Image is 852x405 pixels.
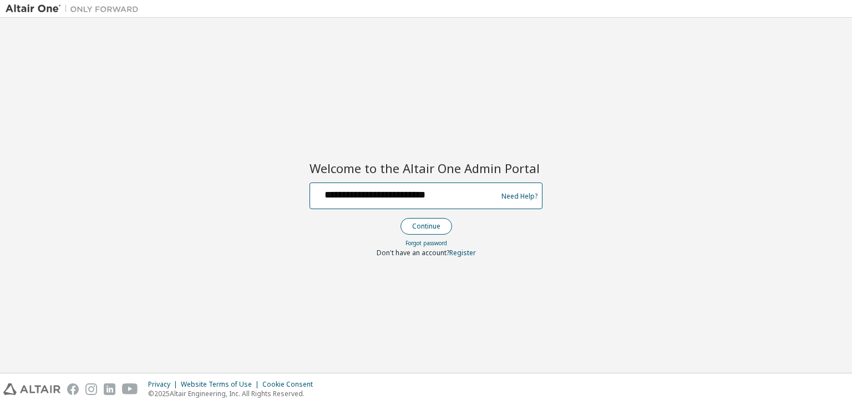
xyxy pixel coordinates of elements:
img: facebook.svg [67,383,79,395]
img: Altair One [6,3,144,14]
button: Continue [400,218,452,235]
div: Privacy [148,380,181,389]
div: Website Terms of Use [181,380,262,389]
img: instagram.svg [85,383,97,395]
a: Register [449,248,476,257]
h2: Welcome to the Altair One Admin Portal [310,160,542,176]
p: © 2025 Altair Engineering, Inc. All Rights Reserved. [148,389,319,398]
span: Don't have an account? [377,248,449,257]
img: linkedin.svg [104,383,115,395]
a: Forgot password [405,239,447,247]
img: youtube.svg [122,383,138,395]
img: altair_logo.svg [3,383,60,395]
div: Cookie Consent [262,380,319,389]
